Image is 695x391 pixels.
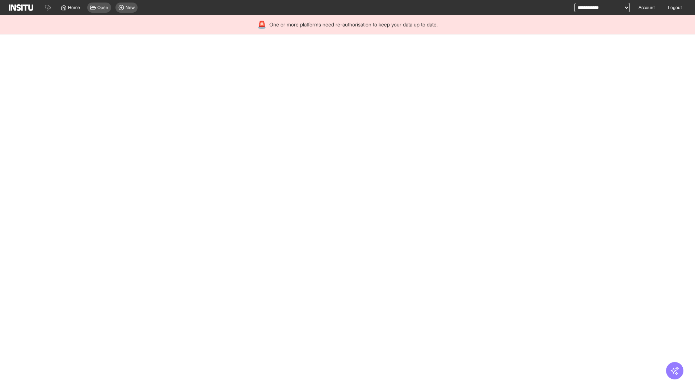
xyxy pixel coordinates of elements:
[269,21,438,28] span: One or more platforms need re-authorisation to keep your data up to date.
[126,5,135,10] span: New
[9,4,33,11] img: Logo
[68,5,80,10] span: Home
[97,5,108,10] span: Open
[257,20,266,30] div: 🚨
